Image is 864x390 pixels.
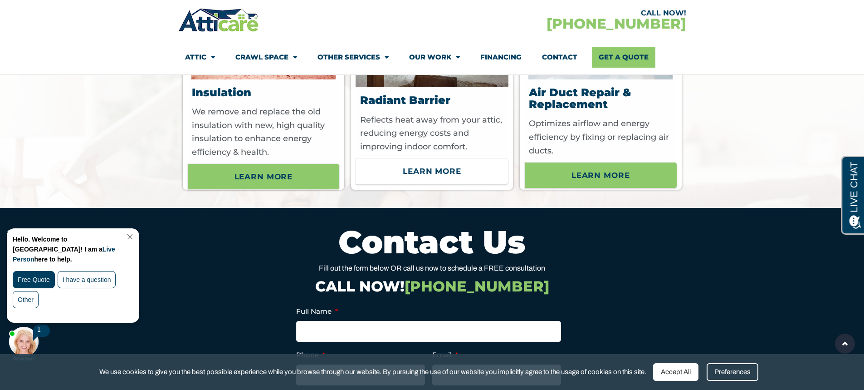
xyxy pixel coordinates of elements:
[432,351,458,360] label: Email
[235,47,297,68] a: Crawl Space
[234,169,293,184] span: Learn More
[315,277,549,295] a: CALL NOW![PHONE_NUMBER]
[185,47,215,68] a: Attic
[360,94,506,106] h3: Radiant Barrier
[524,162,677,188] a: Learn More
[529,87,675,111] h3: Air Duct Repair & Replacement
[185,47,679,68] nav: Menu
[432,10,686,17] div: CALL NOW!
[319,264,545,272] span: Fill out the form below OR call us now to schedule a FREE consultation
[360,114,506,154] p: Reflects heat away from your attic, reducing energy costs and improving indoor comfort.
[529,117,675,158] p: Optimizes airflow and energy efficiency by fixing or replacing air ducts.
[653,363,698,381] div: Accept All
[409,47,460,68] a: Our Work
[187,163,340,190] a: Learn More
[356,158,508,184] a: Learn More
[592,47,655,68] a: Get A Quote
[405,277,549,295] span: [PHONE_NUMBER]
[480,47,522,68] a: Financing
[403,163,461,179] span: Learn More
[192,105,338,159] p: We remove and replace the old insulation with new, high quality insulation to enhance energy effi...
[707,363,758,381] div: Preferences
[99,366,646,378] span: We use cookies to give you the best possible experience while you browse through our website. By ...
[296,307,338,316] label: Full Name
[571,168,630,183] span: Learn More
[22,7,73,19] span: Opens a chat window
[317,47,389,68] a: Other Services
[5,226,150,363] iframe: Chat Invitation
[542,47,577,68] a: Contact
[183,226,682,258] h2: Contact Us
[192,87,338,99] h3: Insulation
[296,351,325,360] label: Phone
